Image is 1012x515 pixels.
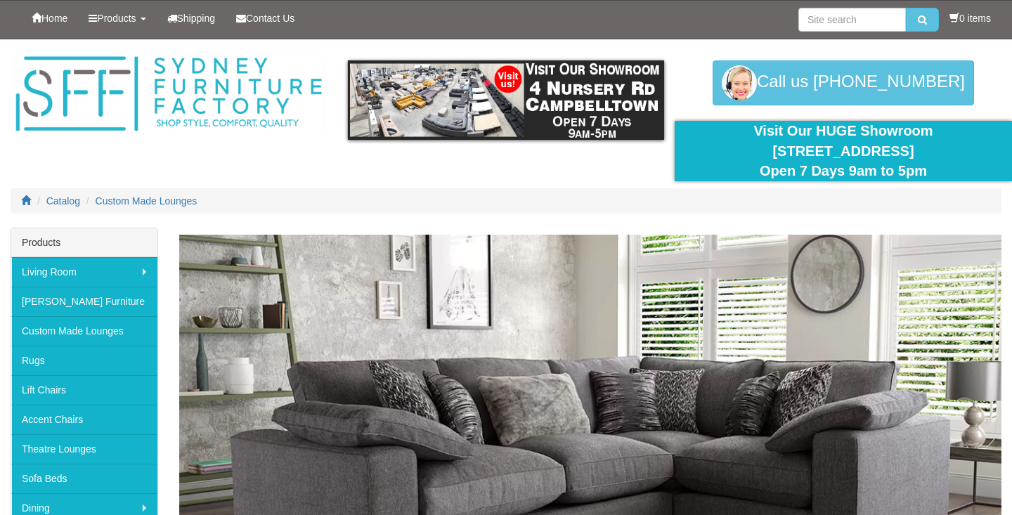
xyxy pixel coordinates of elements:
a: Catalog [46,195,80,207]
a: Shipping [157,1,226,36]
li: 0 items [949,11,991,25]
span: Contact Us [246,13,294,24]
a: Products [78,1,156,36]
a: Custom Made Lounges [11,316,157,346]
img: showroom.gif [348,60,664,140]
span: Products [97,13,136,24]
div: Visit Our HUGE Showroom [STREET_ADDRESS] Open 7 Days 9am to 5pm [685,121,1001,181]
a: Custom Made Lounges [96,195,197,207]
input: Site search [798,8,906,32]
a: Living Room [11,257,157,287]
span: Shipping [177,13,216,24]
div: Products [11,228,157,257]
a: Lift Chairs [11,375,157,405]
a: Accent Chairs [11,405,157,434]
span: Home [41,13,67,24]
img: Sydney Furniture Factory [11,53,327,135]
a: Rugs [11,346,157,375]
a: Theatre Lounges [11,434,157,464]
a: [PERSON_NAME] Furniture [11,287,157,316]
a: Sofa Beds [11,464,157,493]
a: Home [21,1,78,36]
a: Contact Us [226,1,305,36]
